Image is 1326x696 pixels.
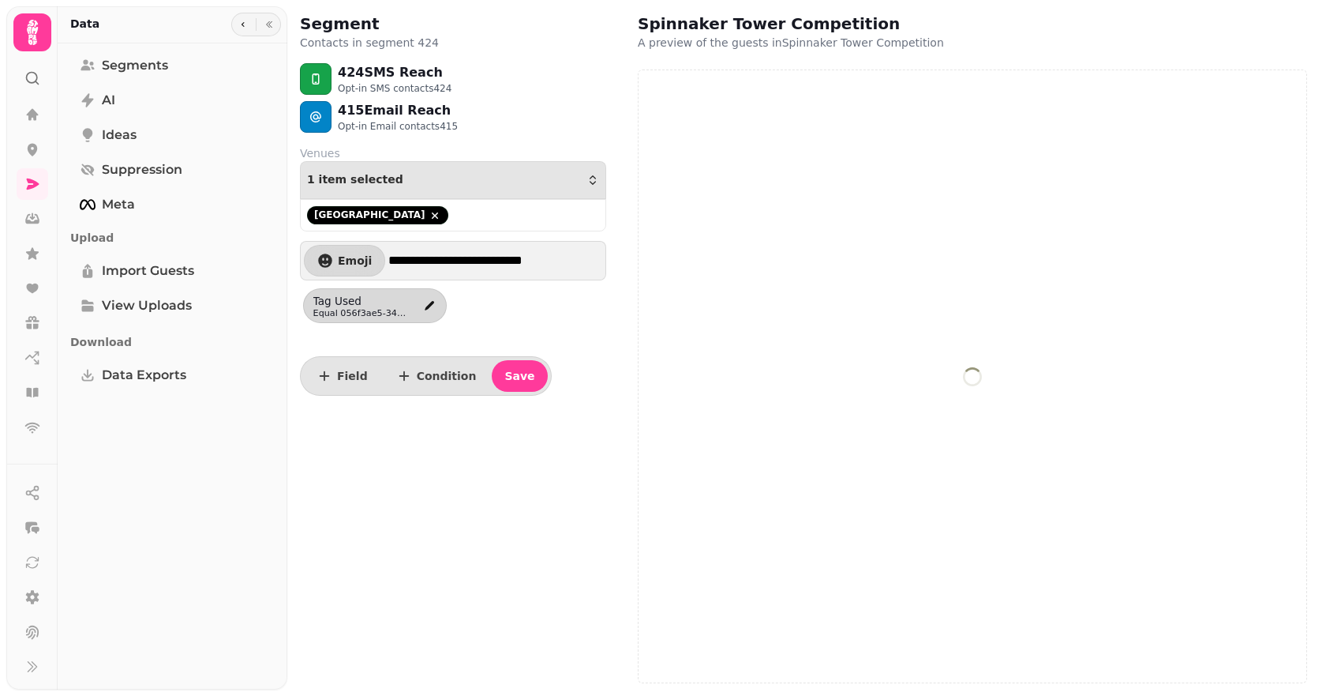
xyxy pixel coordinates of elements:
[338,255,372,266] span: Emoji
[300,13,439,35] h2: Segment
[102,91,115,110] span: AI
[102,160,182,179] span: Suppression
[300,35,439,51] p: Contacts in segment 424
[70,328,275,356] p: Download
[102,56,168,75] span: Segments
[70,85,275,116] a: AI
[300,161,606,199] button: 1 item selected
[58,43,287,690] nav: Tabs
[70,189,275,220] a: Meta
[307,174,403,186] span: 1 item selected
[313,293,408,309] span: Tag used
[70,154,275,186] a: Suppression
[638,13,941,35] h2: Spinnaker Tower Competition
[338,101,458,120] p: 415 Email Reach
[102,261,194,280] span: Import Guests
[70,359,275,391] a: Data Exports
[70,119,275,151] a: Ideas
[70,50,275,81] a: Segments
[416,293,443,318] button: edit
[338,63,451,82] p: 424 SMS Reach
[102,195,135,214] span: Meta
[338,82,451,95] p: Opt-in SMS contacts 424
[304,245,385,277] button: Emoji
[70,255,275,287] a: Import Guests
[492,360,547,392] button: Save
[102,366,186,385] span: Data Exports
[417,371,477,382] span: Condition
[384,360,489,392] button: Condition
[313,309,408,318] span: Equal 056f3ae5-3488-4c04-bf51-3bf573ee9390
[102,126,137,145] span: Ideas
[337,371,368,382] span: Field
[102,296,192,315] span: View Uploads
[307,206,448,224] div: [GEOGRAPHIC_DATA]
[70,224,275,252] p: Upload
[300,145,606,161] label: Venues
[304,360,380,392] button: Field
[70,16,99,32] h2: Data
[338,120,458,133] p: Opt-in Email contacts 415
[504,371,534,382] span: Save
[70,290,275,322] a: View Uploads
[638,35,1042,51] p: A preview of the guests in Spinnaker Tower Competition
